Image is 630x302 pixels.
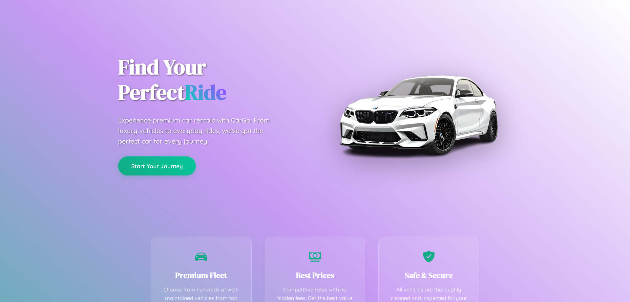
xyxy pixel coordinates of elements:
[336,33,500,197] img: Premium BMW car rental vehicle
[388,270,469,281] h3: Safe & Secure
[118,115,282,147] p: Experience premium car rentals with CarGo. From luxury vehicles to everyday rides, we've got the ...
[275,270,355,281] h3: Best Prices
[118,156,196,175] button: Start Your Journey
[161,270,241,281] h3: Premium Fleet
[185,78,226,106] span: Ride
[118,55,305,105] h1: Find Your Perfect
